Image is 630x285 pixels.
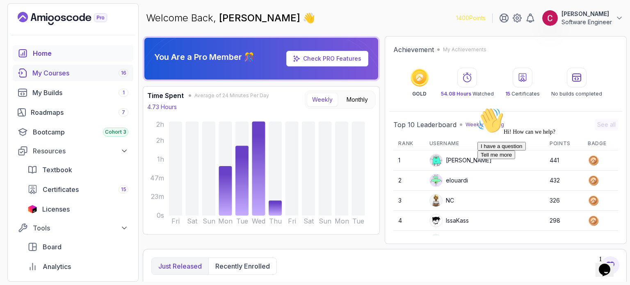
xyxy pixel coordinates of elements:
div: [PERSON_NAME] [429,154,492,167]
th: Rank [393,137,424,150]
span: 16 [121,70,126,76]
h2: Top 10 Leaderboard [393,120,457,130]
p: Recently enrolled [215,261,270,271]
p: 1400 Points [456,14,486,22]
a: home [13,45,133,62]
a: board [23,239,133,255]
span: Licenses [42,204,70,214]
tspan: Tue [353,217,365,225]
span: [PERSON_NAME] [219,12,303,24]
img: user profile image [430,214,442,227]
span: 👋 [303,11,315,25]
span: Cohort 3 [105,129,126,135]
button: I have a question [3,38,52,46]
tspan: 47m [150,174,164,182]
td: 5 [393,231,424,251]
tspan: 2h [156,121,164,128]
button: Weekly [307,93,338,107]
div: Tools [33,223,128,233]
p: Weekly Ranking [466,121,504,128]
p: My Achievements [443,46,486,53]
span: Hi! How can we help? [3,25,81,31]
p: No builds completed [551,91,602,97]
div: Resources [33,146,128,156]
button: Resources [13,144,133,158]
p: Software Engineer [562,18,612,26]
div: Roadmaps [31,107,128,117]
div: 👋Hi! How can we help?I have a questionTell me more [3,3,151,55]
a: bootcamp [13,124,133,140]
button: Tell me more [3,46,41,55]
button: user profile image[PERSON_NAME]Software Engineer [542,10,623,26]
h3: Time Spent [147,91,184,100]
iframe: chat widget [474,104,622,248]
tspan: Fri [171,217,180,225]
p: Watched [441,91,494,97]
p: GOLD [412,91,427,97]
button: Monthly [341,93,373,107]
div: IssaKass [429,214,469,227]
tspan: Mon [335,217,349,225]
div: My Courses [32,68,128,78]
img: :wave: [3,3,30,30]
span: Certificates [43,185,79,194]
tspan: 0s [157,212,164,220]
span: 7 [122,109,125,116]
img: user profile image [430,194,442,207]
span: Average of 24 Minutes Per Day [194,92,269,99]
tspan: Wed [252,217,265,225]
img: jetbrains icon [27,205,37,213]
p: You Are a Pro Member 🎊 [154,51,254,63]
tspan: 2h [156,137,164,144]
tspan: Tue [236,217,248,225]
tspan: Thu [269,217,282,225]
p: Just released [158,261,202,271]
span: 15 [121,186,126,193]
div: NC [429,194,454,207]
td: 1 [393,150,424,171]
a: analytics [23,258,133,275]
span: 1 [123,89,125,96]
iframe: chat widget [596,252,622,277]
tspan: Sun [203,217,215,225]
a: builds [13,84,133,101]
td: 2 [393,171,424,191]
tspan: Sat [187,217,198,225]
p: Welcome Back, [146,11,315,25]
tspan: 23m [151,193,164,201]
a: roadmaps [13,104,133,121]
div: elouardi [429,174,468,187]
tspan: Mon [218,217,233,225]
a: certificates [23,181,133,198]
td: 4 [393,211,424,231]
img: default monster avatar [430,174,442,187]
h2: Achievement [393,45,434,55]
div: Kalpanakakarla [429,234,487,247]
span: Analytics [43,262,71,271]
tspan: Sun [319,217,332,225]
a: Landing page [18,12,126,25]
p: Certificates [505,91,540,97]
a: courses [13,65,133,81]
p: [PERSON_NAME] [562,10,612,18]
div: Bootcamp [33,127,128,137]
p: 4.73 Hours [147,103,177,111]
tspan: Fri [288,217,296,225]
div: My Builds [32,88,128,98]
a: textbook [23,162,133,178]
span: Board [43,242,62,252]
span: 54.08 Hours [441,91,471,97]
span: 15 [505,91,510,97]
td: 3 [393,191,424,211]
a: Check PRO Features [303,55,361,62]
span: Textbook [42,165,72,175]
a: Check PRO Features [286,51,368,66]
img: user profile image [542,10,558,26]
button: Tools [13,221,133,235]
button: Just released [152,258,208,274]
th: Username [425,137,545,150]
div: Home [33,48,128,58]
button: Recently enrolled [208,258,276,274]
tspan: 1h [157,155,164,163]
